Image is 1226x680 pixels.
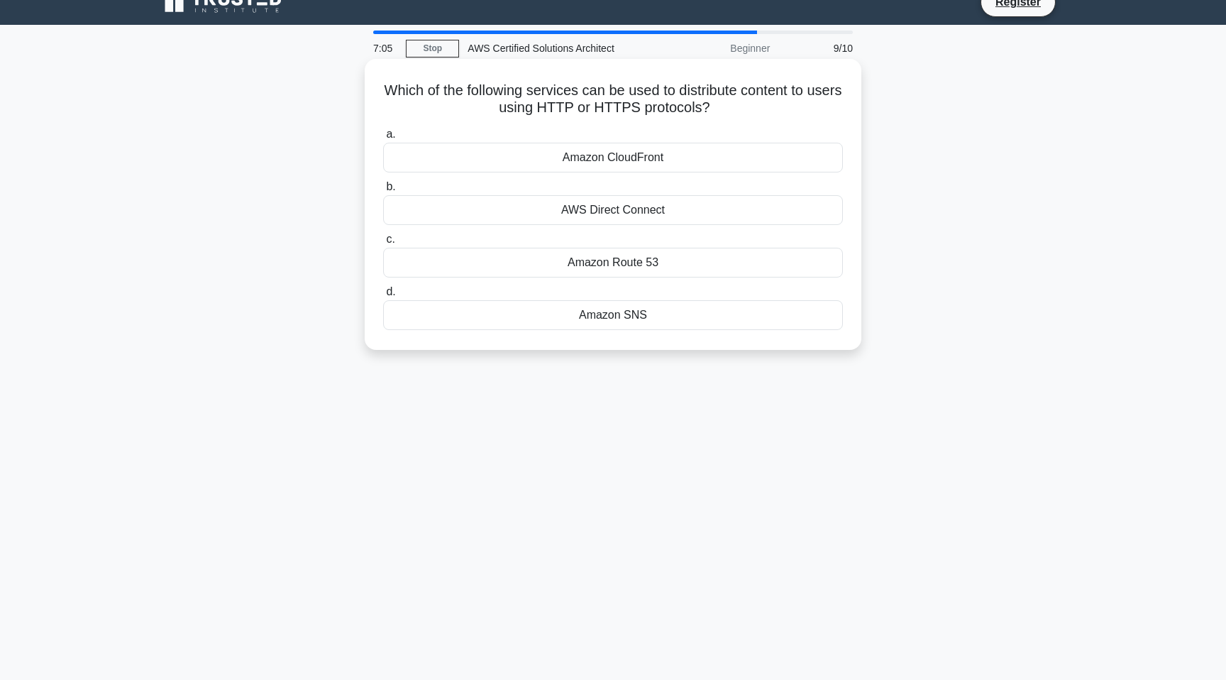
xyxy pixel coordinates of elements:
div: Beginner [654,34,778,62]
span: a. [386,128,395,140]
span: c. [386,233,394,245]
span: b. [386,180,395,192]
span: d. [386,285,395,297]
h5: Which of the following services can be used to distribute content to users using HTTP or HTTPS pr... [382,82,844,117]
div: AWS Certified Solutions Architect [459,34,654,62]
div: Amazon SNS [383,300,843,330]
div: AWS Direct Connect [383,195,843,225]
div: 9/10 [778,34,861,62]
a: Stop [406,40,459,57]
div: Amazon CloudFront [383,143,843,172]
div: 7:05 [365,34,406,62]
div: Amazon Route 53 [383,248,843,278]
